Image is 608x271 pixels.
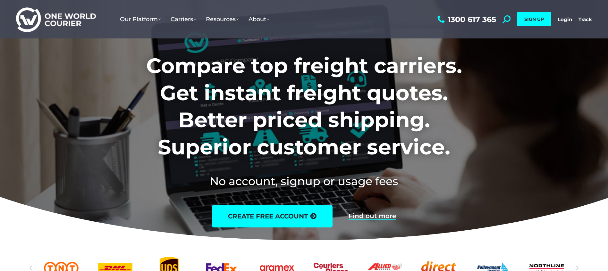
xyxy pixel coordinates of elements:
span: About [249,16,269,23]
a: Login [558,16,572,22]
a: Our Platform [115,9,166,29]
span: Carriers [171,16,196,23]
a: Resources [201,9,244,29]
span: SIGN UP [524,16,544,22]
a: Find out more [349,213,396,220]
a: create free account [212,205,333,227]
span: Resources [206,16,239,23]
h1: Compare top freight carriers. Get instant freight quotes. Better priced shipping. Superior custom... [104,52,504,160]
a: 1300 617 365 [436,15,496,23]
a: SIGN UP [517,12,551,26]
a: About [244,9,274,29]
a: Track [578,16,592,22]
h2: No account, signup or usage fees [104,173,504,189]
a: Carriers [166,9,201,29]
span: Our Platform [120,16,161,23]
img: One World Courier [16,6,96,32]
